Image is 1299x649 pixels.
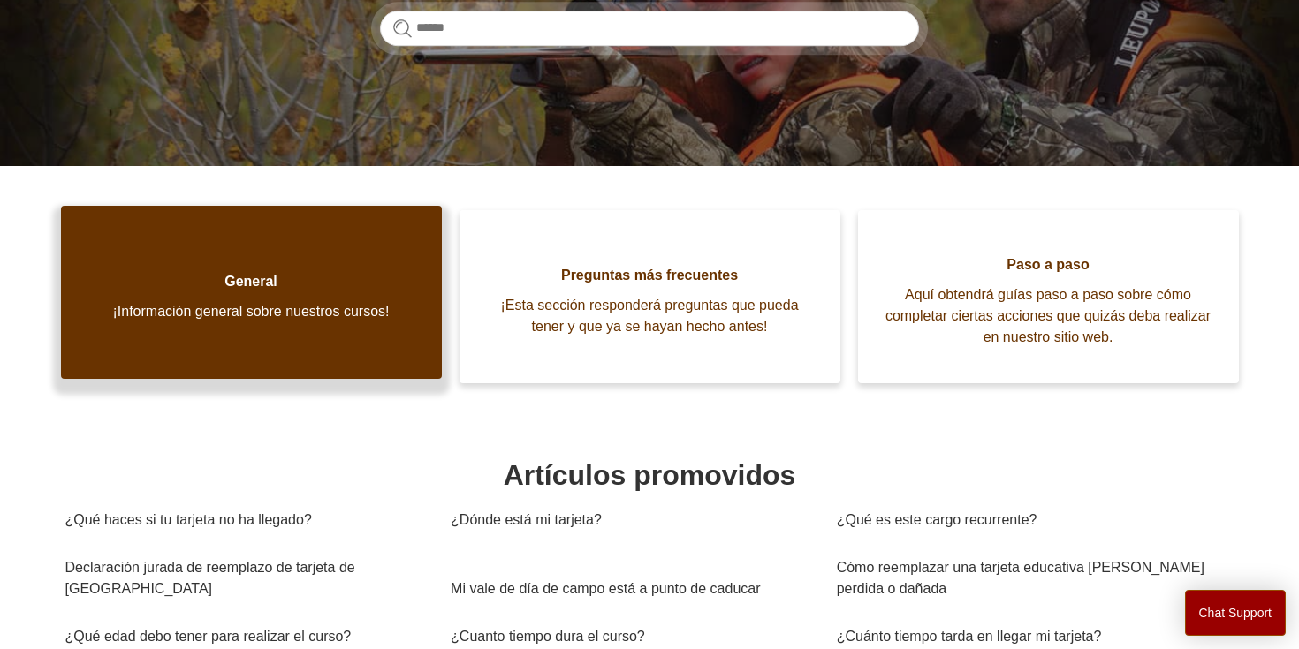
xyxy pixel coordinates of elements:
[486,265,814,286] span: Preguntas más frecuentes
[65,454,1234,496] h1: Artículos promovidos
[65,496,425,544] a: ¿Qué haces si tu tarjeta no ha llegado?
[87,301,415,322] span: ¡Información general sobre nuestros cursos!
[380,11,919,46] input: Buscar
[87,271,415,292] span: General
[837,496,1223,544] a: ¿Qué es este cargo recurrente?
[885,254,1212,275] span: Paso a paso
[837,544,1223,613] a: Cómo reemplazar una tarjeta educativa [PERSON_NAME] perdida o dañada
[460,210,840,383] a: Preguntas más frecuentes ¡Esta sección responderá preguntas que pueda tener y que ya se hayan hec...
[1185,590,1287,636] button: Chat Support
[451,496,810,544] a: ¿Dónde está mi tarjeta?
[858,210,1239,383] a: Paso a paso Aquí obtendrá guías paso a paso sobre cómo completar ciertas acciones que quizás deba...
[451,565,810,613] a: Mi vale de día de campo está a punto de caducar
[885,284,1212,348] span: Aquí obtendrá guías paso a paso sobre cómo completar ciertas acciones que quizás deba realizar en...
[65,544,425,613] a: Declaración jurada de reemplazo de tarjeta de [GEOGRAPHIC_DATA]
[486,295,814,337] span: ¡Esta sección responderá preguntas que pueda tener y que ya se hayan hecho antes!
[61,206,442,379] a: General ¡Información general sobre nuestros cursos!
